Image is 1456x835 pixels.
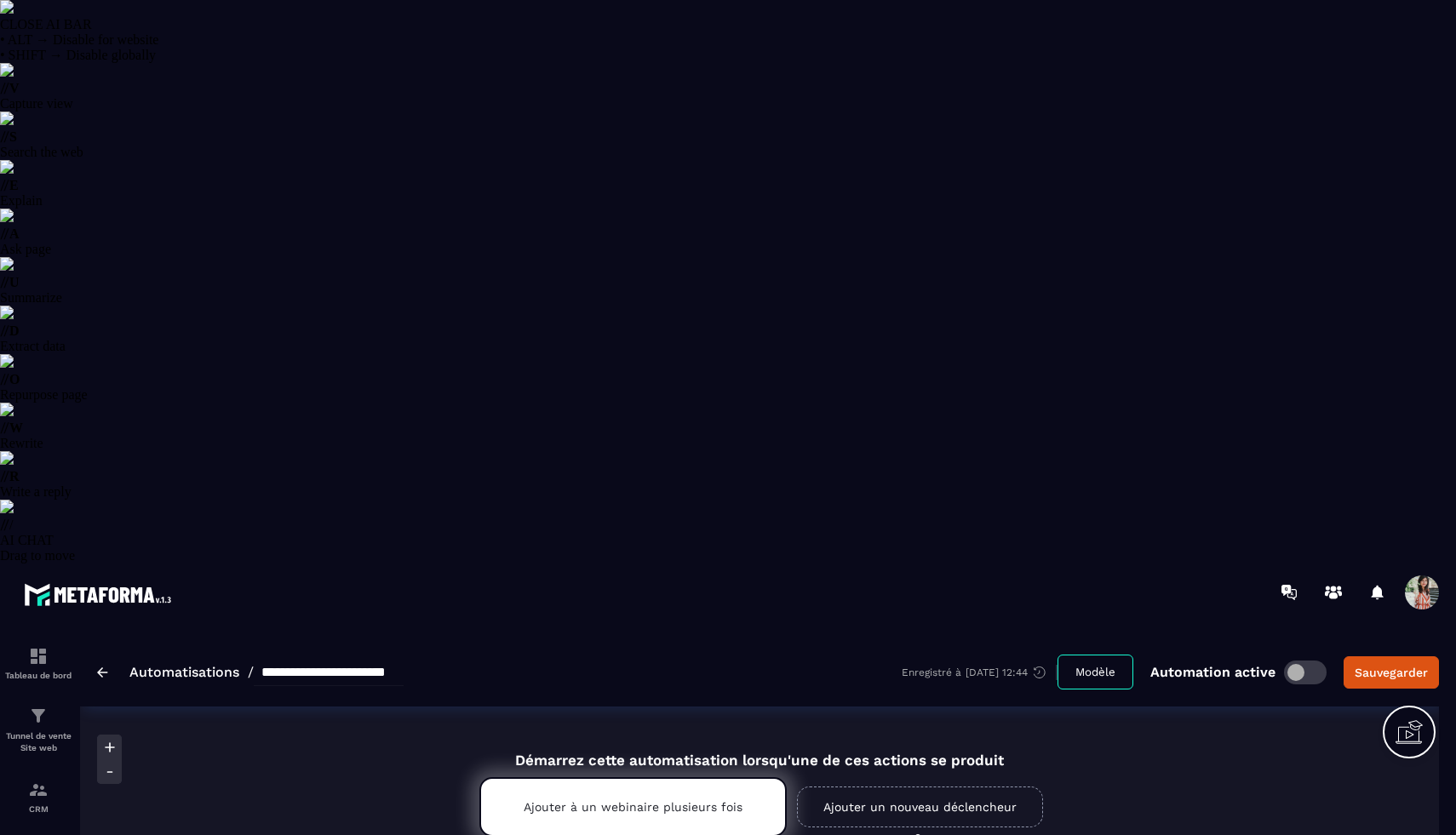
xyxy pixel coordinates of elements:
a: formationformationTableau de bord [4,633,72,693]
a: formationformationCRM [4,767,72,826]
p: CRM [4,804,72,814]
img: arrow [97,667,108,678]
div: Démarrez cette automatisation lorsqu'une de ces actions se produit [437,732,1082,769]
div: Enregistré à [902,665,1058,680]
a: Automatisations [129,664,239,680]
img: formation [28,780,49,800]
span: / [248,664,254,680]
p: Ajouter à un webinaire plusieurs fois [524,800,742,814]
button: Modèle [1058,655,1133,689]
a: formationformationTunnel de vente Site web [4,693,72,767]
p: [DATE] 12:44 [966,666,1028,678]
p: Automation active [1150,664,1275,680]
img: formation [28,706,49,726]
div: Sauvegarder [1355,664,1428,681]
button: Sauvegarder [1344,656,1439,689]
img: logo [24,579,177,610]
a: Ajouter un nouveau déclencheur [797,786,1043,827]
p: Tableau de bord [4,671,72,680]
img: formation [28,646,49,666]
p: Tunnel de vente Site web [4,730,72,754]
